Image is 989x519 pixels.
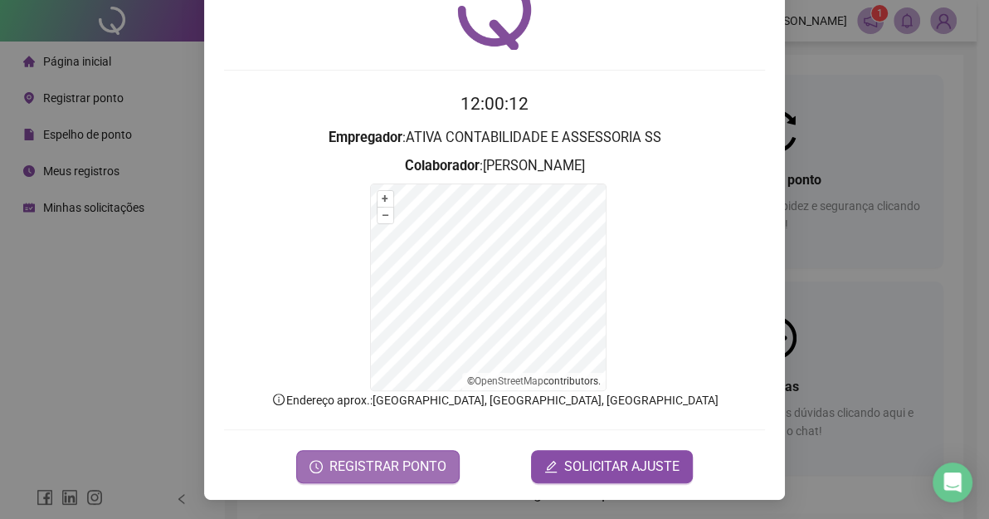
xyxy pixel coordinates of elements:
button: editSOLICITAR AJUSTE [531,450,693,483]
p: Endereço aprox. : [GEOGRAPHIC_DATA], [GEOGRAPHIC_DATA], [GEOGRAPHIC_DATA] [224,391,765,409]
span: edit [544,460,558,473]
strong: Colaborador [405,158,480,174]
span: clock-circle [309,460,323,473]
span: REGISTRAR PONTO [329,457,446,477]
button: + [378,191,393,207]
h3: : ATIVA CONTABILIDADE E ASSESSORIA SS [224,127,765,149]
h3: : [PERSON_NAME] [224,155,765,177]
span: SOLICITAR AJUSTE [564,457,680,477]
button: – [378,208,393,223]
strong: Empregador [329,130,402,145]
a: OpenStreetMap [475,375,543,387]
button: REGISTRAR PONTO [296,450,460,483]
div: Open Intercom Messenger [933,463,972,502]
time: 12:00:12 [460,94,529,114]
li: © contributors. [467,375,601,387]
span: info-circle [271,392,286,407]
